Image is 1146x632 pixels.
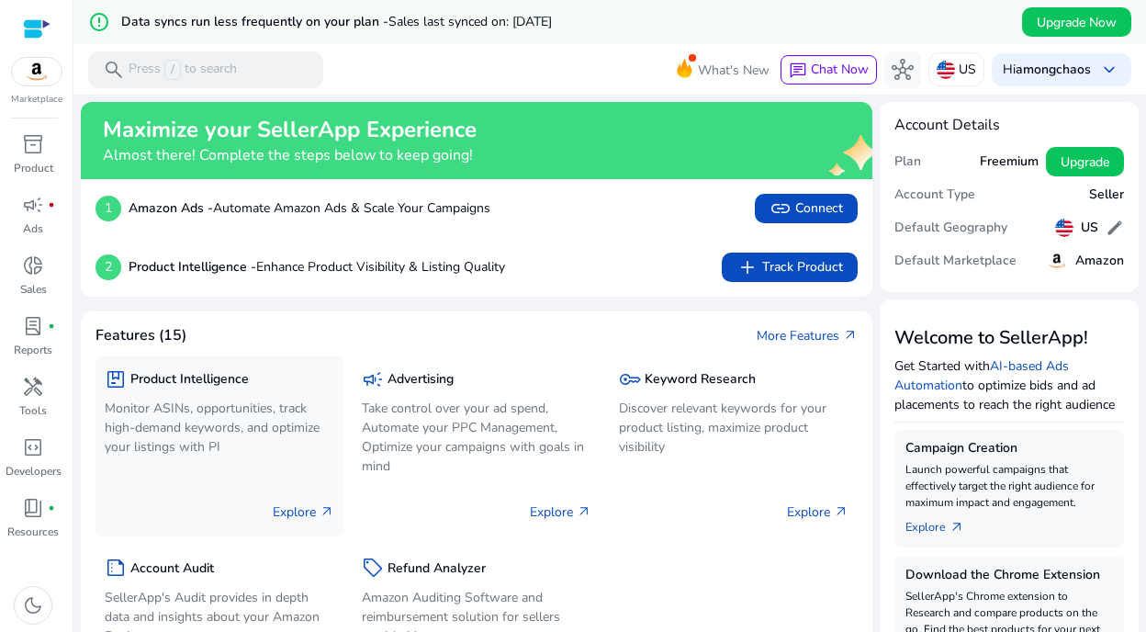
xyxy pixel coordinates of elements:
[770,197,843,220] span: Connect
[722,253,858,282] button: addTrack Product
[959,53,976,85] p: US
[130,561,214,577] h5: Account Audit
[22,133,44,155] span: inventory_2
[619,399,848,457] p: Discover relevant keywords for your product listing, maximize product visibility
[11,93,62,107] p: Marketplace
[22,497,44,519] span: book_4
[388,561,486,577] h5: Refund Analyzer
[1055,219,1073,237] img: us.svg
[12,58,62,85] img: amazon.svg
[388,372,454,388] h5: Advertising
[1003,63,1091,76] p: Hi
[1046,147,1124,176] button: Upgrade
[48,504,55,512] span: fiber_manual_record
[22,194,44,216] span: campaign
[273,502,334,522] p: Explore
[129,198,490,218] p: Automate Amazon Ads & Scale Your Campaigns
[23,220,43,237] p: Ads
[88,11,110,33] mat-icon: error_outline
[736,256,843,278] span: Track Product
[121,15,552,30] h5: Data syncs run less frequently on your plan -
[1037,13,1117,32] span: Upgrade Now
[362,399,591,476] p: Take control over your ad spend, Automate your PPC Management, Optimize your campaigns with goals...
[105,557,127,579] span: summarize
[894,154,921,170] h5: Plan
[130,372,249,388] h5: Product Intelligence
[105,399,334,457] p: Monitor ASINs, opportunities, track high-demand keywords, and optimize your listings with PI
[129,199,213,217] b: Amazon Ads -
[905,441,1113,457] h5: Campaign Creation
[619,368,641,390] span: key
[834,504,848,519] span: arrow_outward
[95,327,186,344] h4: Features (15)
[894,187,975,203] h5: Account Type
[1016,61,1091,78] b: amongchaos
[905,568,1113,583] h5: Download the Chrome Extension
[1089,187,1124,203] h5: Seller
[1106,219,1124,237] span: edit
[894,327,1124,349] h3: Welcome to SellerApp!
[20,281,47,298] p: Sales
[843,328,858,343] span: arrow_outward
[905,511,979,536] a: Explorearrow_outward
[770,197,792,220] span: link
[320,504,334,519] span: arrow_outward
[103,147,477,164] h4: Almost there! Complete the steps below to keep going!
[105,368,127,390] span: package
[22,376,44,398] span: handyman
[757,326,858,345] a: More Featuresarrow_outward
[19,402,47,419] p: Tools
[22,594,44,616] span: dark_mode
[14,160,53,176] p: Product
[755,194,858,223] button: linkConnect
[1061,152,1109,172] span: Upgrade
[362,557,384,579] span: sell
[530,502,591,522] p: Explore
[894,356,1124,414] p: Get Started with to optimize bids and ad placements to reach the right audience
[1022,7,1131,37] button: Upgrade Now
[22,315,44,337] span: lab_profile
[22,436,44,458] span: code_blocks
[14,342,52,358] p: Reports
[95,254,121,280] p: 2
[645,372,756,388] h5: Keyword Research
[698,54,770,86] span: What's New
[980,154,1039,170] h5: Freemium
[22,254,44,276] span: donut_small
[894,117,1124,134] h4: Account Details
[1098,59,1120,81] span: keyboard_arrow_down
[129,258,256,276] b: Product Intelligence -
[577,504,591,519] span: arrow_outward
[736,256,758,278] span: add
[103,117,477,143] h2: Maximize your SellerApp Experience
[1075,254,1124,269] h5: Amazon
[937,61,955,79] img: us.svg
[129,257,505,276] p: Enhance Product Visibility & Listing Quality
[1046,250,1068,272] img: amazon.svg
[894,220,1007,236] h5: Default Geography
[884,51,921,88] button: hub
[892,59,914,81] span: hub
[894,254,1017,269] h5: Default Marketplace
[48,322,55,330] span: fiber_manual_record
[905,461,1113,511] p: Launch powerful campaigns that effectively target the right audience for maximum impact and engag...
[388,13,552,30] span: Sales last synced on: [DATE]
[48,201,55,209] span: fiber_manual_record
[7,524,59,540] p: Resources
[789,62,807,80] span: chat
[164,60,181,80] span: /
[362,368,384,390] span: campaign
[787,502,848,522] p: Explore
[811,61,869,78] span: Chat Now
[6,463,62,480] p: Developers
[95,196,121,221] p: 1
[949,520,964,535] span: arrow_outward
[1081,220,1098,236] h5: US
[103,59,125,81] span: search
[129,60,237,80] p: Press to search
[894,357,1069,394] a: AI-based Ads Automation
[781,55,877,85] button: chatChat Now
